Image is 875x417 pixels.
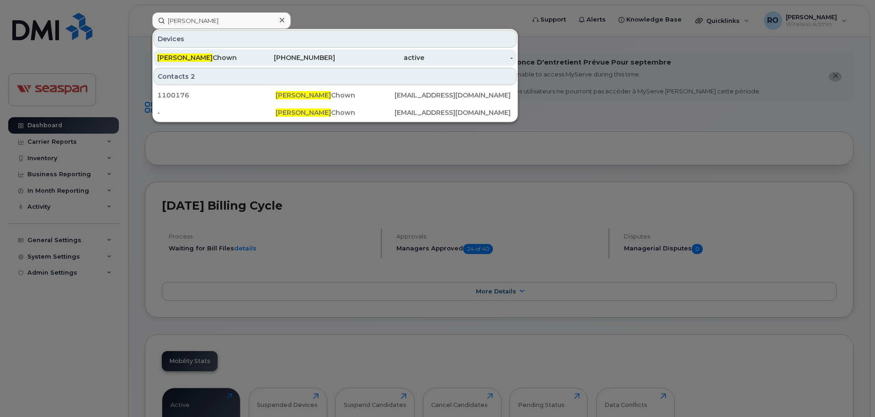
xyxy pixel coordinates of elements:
div: [PHONE_NUMBER] [246,53,336,62]
span: [PERSON_NAME] [276,108,331,117]
div: [EMAIL_ADDRESS][DOMAIN_NAME] [395,108,513,117]
div: - [157,108,276,117]
a: 1100176[PERSON_NAME]Chown[EMAIL_ADDRESS][DOMAIN_NAME] [154,87,517,103]
div: 1100176 [157,91,276,100]
span: [PERSON_NAME] [276,91,331,99]
div: Chown [276,91,394,100]
a: -[PERSON_NAME]Chown[EMAIL_ADDRESS][DOMAIN_NAME] [154,104,517,121]
div: Chown [276,108,394,117]
span: [PERSON_NAME] [157,54,213,62]
span: 2 [191,72,195,81]
div: Chown [157,53,246,62]
div: [EMAIL_ADDRESS][DOMAIN_NAME] [395,91,513,100]
a: [PERSON_NAME]Chown[PHONE_NUMBER]active- [154,49,517,66]
div: Contacts [154,68,517,85]
div: Devices [154,30,517,48]
div: - [424,53,513,62]
div: active [335,53,424,62]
